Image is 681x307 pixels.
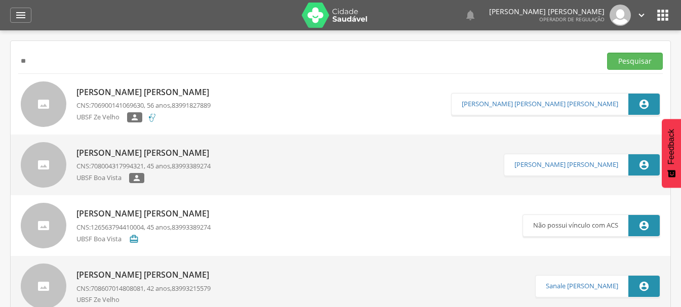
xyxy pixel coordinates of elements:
span: 83991827889 [172,101,211,110]
a: Sanale [PERSON_NAME] [546,282,618,290]
i:  [636,10,647,21]
button: Feedback - Mostrar pesquisa [662,119,681,188]
p: CNS: , 56 anos, [76,101,214,110]
a: [PERSON_NAME] [PERSON_NAME]CNS:126563794410004, 45 anos,83993389274UBSF Boa Vista [21,203,523,248]
i:  [15,9,27,21]
i:  [638,159,650,170]
button: Pesquisar [607,53,663,70]
i:  [655,7,671,23]
a: [PERSON_NAME] [PERSON_NAME] [PERSON_NAME] [462,100,618,108]
span: 708004317994321 [91,161,144,170]
p: UBSF Boa Vista [76,234,129,244]
p: [PERSON_NAME] [PERSON_NAME] [76,208,214,220]
span: 83993389274 [172,161,211,170]
span: 83993215579 [172,284,211,293]
p: UBSF Ze Velho [76,112,127,123]
a:  [636,5,647,26]
a:  [464,5,476,26]
span: 83993389274 [172,223,211,232]
i:  [638,220,650,231]
p: [PERSON_NAME] [PERSON_NAME] [76,147,214,159]
span: Operador de regulação [539,16,605,23]
p: [PERSON_NAME] [PERSON_NAME] [76,86,214,98]
i:  [638,99,650,110]
i:  [638,281,650,292]
p: UBSF Boa Vista [76,173,129,184]
a: [PERSON_NAME] [PERSON_NAME] [514,161,618,169]
p: CNS: , 45 anos, [76,161,214,171]
a: [PERSON_NAME] [PERSON_NAME]CNS:706900141069630, 56 anos,83991827889UBSF Ze Velho [21,81,451,127]
i:  [129,234,139,244]
p: UBSF Ze Velho [76,295,127,304]
p: CNS: , 45 anos, [76,223,214,232]
p: Não possui vínculo com ACS [533,215,618,236]
i:  [464,9,476,21]
a: [PERSON_NAME] [PERSON_NAME]CNS:708004317994321, 45 anos,83993389274UBSF Boa Vista [21,142,504,188]
i:  [132,174,141,182]
span: 706900141069630 [91,101,144,110]
span: Feedback [667,129,676,164]
p: [PERSON_NAME] [PERSON_NAME] [76,269,214,281]
p: CNS: , 42 anos, [76,284,214,293]
i:  [130,114,139,121]
p: [PERSON_NAME] [PERSON_NAME] [489,8,605,15]
span: 708607014808081 [91,284,144,293]
span: 126563794410004 [91,223,144,232]
a:  [10,8,31,23]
